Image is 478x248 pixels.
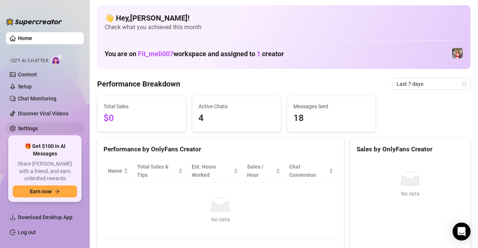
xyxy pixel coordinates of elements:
span: Chat Conversion [289,163,327,179]
span: Total Sales [104,102,180,111]
span: arrow-right [55,189,60,194]
span: Active Chats [198,102,275,111]
span: Messages Sent [293,102,370,111]
span: $0 [104,111,180,125]
span: 🎁 Get $100 in AI Messages [13,143,77,157]
img: fit_meli007 [452,48,463,58]
span: calendar [462,82,466,86]
div: Sales by OnlyFans Creator [357,144,464,154]
th: Sales / Hour [243,160,285,182]
span: Check what you achieved this month [105,23,463,31]
div: No data [360,190,461,198]
span: Fit_meli007 [138,50,173,58]
span: Sales / Hour [247,163,274,179]
span: 4 [198,111,275,125]
a: Setup [18,84,32,90]
th: Chat Conversion [285,160,337,182]
a: Log out [18,229,36,235]
span: 1 [257,50,260,58]
span: Name [108,167,122,175]
h1: You are on workspace and assigned to creator [105,50,284,58]
span: Izzy AI Chatter [10,57,48,64]
span: Share [PERSON_NAME] with a friend, and earn unlimited rewards [13,160,77,182]
img: logo-BBDzfeDw.svg [6,18,62,25]
span: download [10,214,16,220]
div: Performance by OnlyFans Creator [104,144,338,154]
th: Total Sales & Tips [133,160,187,182]
span: Earn now [30,188,52,194]
button: Earn nowarrow-right [13,185,77,197]
h4: Performance Breakdown [97,79,180,89]
span: Last 7 days [397,78,466,90]
h4: 👋 Hey, [PERSON_NAME] ! [105,13,463,23]
a: Home [18,35,32,41]
a: Discover Viral Videos [18,111,68,117]
span: Total Sales & Tips [137,163,177,179]
img: AI Chatter [51,54,63,65]
span: Download Desktop App [18,214,73,220]
div: No data [111,215,330,224]
a: Settings [18,125,38,131]
a: Chat Monitoring [18,96,56,102]
span: 18 [293,111,370,125]
div: Open Intercom Messenger [453,223,471,241]
div: Est. Hours Worked [192,163,232,179]
th: Name [104,160,133,182]
a: Content [18,72,37,78]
